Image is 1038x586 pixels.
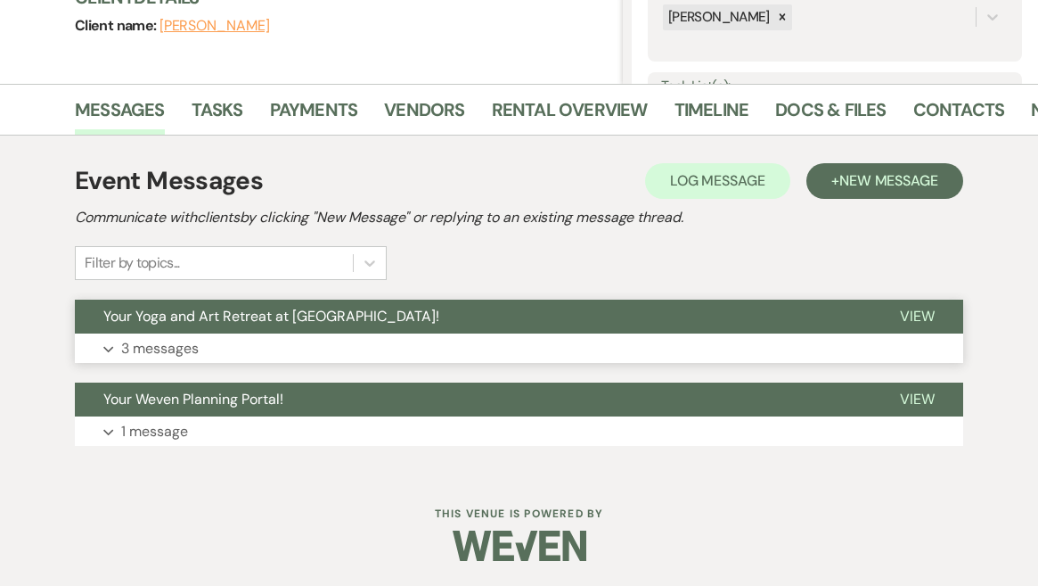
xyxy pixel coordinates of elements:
button: 1 message [75,417,963,447]
span: View [900,390,935,409]
button: Your Yoga and Art Retreat at [GEOGRAPHIC_DATA]! [75,300,871,334]
h2: Communicate with clients by clicking "New Message" or replying to an existing message thread. [75,207,963,228]
img: Weven Logo [453,515,586,577]
a: Tasks [192,95,243,135]
a: Rental Overview [492,95,648,135]
span: Your Yoga and Art Retreat at [GEOGRAPHIC_DATA]! [103,307,439,326]
button: View [871,383,963,417]
p: 3 messages [121,337,199,360]
span: Your Weven Planning Portal! [103,390,283,409]
h1: Event Messages [75,162,263,200]
button: [PERSON_NAME] [159,19,270,33]
button: Log Message [645,163,790,199]
button: View [871,300,963,334]
a: Docs & Files [775,95,886,135]
span: View [900,307,935,326]
a: Vendors [384,95,464,135]
span: Client name: [75,16,159,35]
button: 3 messages [75,334,963,364]
button: Your Weven Planning Portal! [75,383,871,417]
label: Task List(s): [661,74,1009,100]
a: Messages [75,95,165,135]
span: Log Message [670,171,765,190]
span: New Message [839,171,938,190]
a: Payments [270,95,358,135]
a: Timeline [674,95,749,135]
p: 1 message [121,420,188,443]
a: Contacts [913,95,1005,135]
div: Filter by topics... [85,252,180,274]
button: +New Message [806,163,963,199]
div: [PERSON_NAME] [663,4,772,30]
